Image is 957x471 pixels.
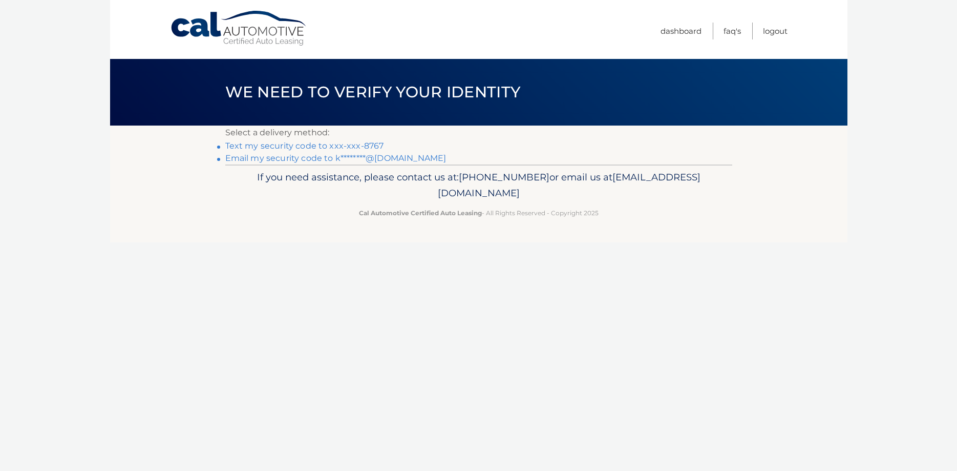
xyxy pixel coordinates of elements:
[661,23,701,39] a: Dashboard
[225,141,384,151] a: Text my security code to xxx-xxx-8767
[225,126,732,140] p: Select a delivery method:
[724,23,741,39] a: FAQ's
[225,153,446,163] a: Email my security code to k********@[DOMAIN_NAME]
[359,209,482,217] strong: Cal Automotive Certified Auto Leasing
[170,10,308,47] a: Cal Automotive
[232,169,726,202] p: If you need assistance, please contact us at: or email us at
[459,171,549,183] span: [PHONE_NUMBER]
[763,23,788,39] a: Logout
[225,83,521,101] span: We need to verify your identity
[232,208,726,218] p: - All Rights Reserved - Copyright 2025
